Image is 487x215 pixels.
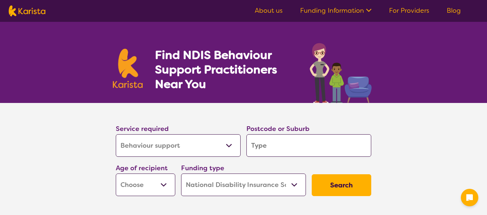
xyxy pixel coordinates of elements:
button: Search [312,174,371,196]
a: Blog [447,6,461,15]
label: Funding type [181,164,224,172]
a: About us [255,6,283,15]
input: Type [246,134,371,157]
h1: Find NDIS Behaviour Support Practitioners Near You [155,48,295,91]
a: For Providers [389,6,429,15]
img: behaviour-support [308,39,374,103]
img: Karista logo [9,5,45,16]
label: Age of recipient [116,164,168,172]
label: Postcode or Suburb [246,124,310,133]
label: Service required [116,124,169,133]
a: Funding Information [300,6,372,15]
img: Karista logo [113,49,143,88]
